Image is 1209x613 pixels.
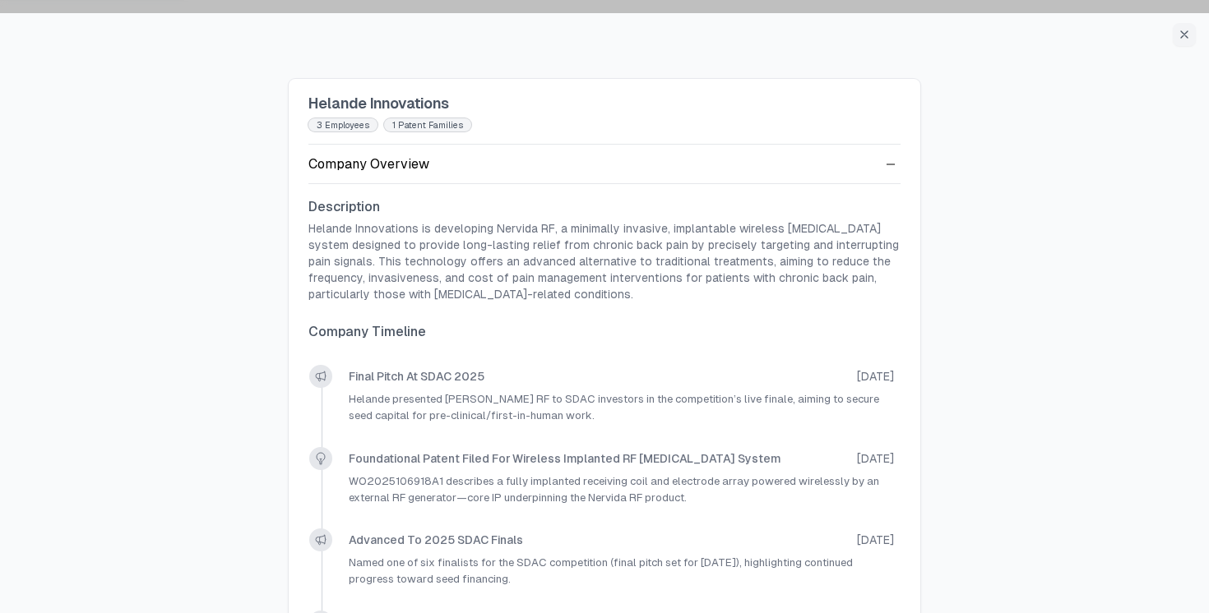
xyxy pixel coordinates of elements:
[349,450,781,467] a: Foundational patent filed for wireless implanted RF [MEDICAL_DATA] system
[308,154,429,174] div: Company Overview
[308,118,378,131] div: 3 employees
[308,197,901,217] h3: Description
[384,118,471,131] div: 1 Patent Families
[349,391,894,424] p: Helande presented [PERSON_NAME] RF to SDAC investors in the competition’s live finale, aiming to ...
[857,450,894,467] span: [DATE]
[857,368,894,385] span: [DATE]
[349,532,523,548] a: Advanced to 2025 SDAC Finals
[349,555,894,588] p: Named one of six finalists for the SDAC competition (final pitch set for [DATE]), highlighting co...
[349,368,484,385] a: Final pitch at SDAC 2025
[308,322,901,342] h3: Company Timeline
[308,92,901,115] h1: Helande Innovations
[349,473,894,506] p: WO2025106918A1 describes a fully implanted receiving coil and electrode array powered wirelessly ...
[857,532,894,548] span: [DATE]
[308,220,901,302] p: Helande Innovations is developing Nervida RF, a minimally invasive, implantable wireless [MEDICAL...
